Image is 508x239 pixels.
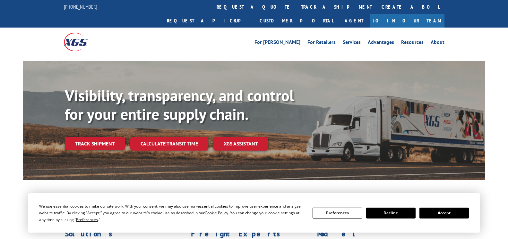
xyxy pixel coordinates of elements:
[313,208,362,218] button: Preferences
[368,40,394,47] a: Advantages
[76,217,98,222] span: Preferences
[254,40,300,47] a: For [PERSON_NAME]
[338,14,370,28] a: Agent
[213,137,268,151] a: XGS ASSISTANT
[28,193,480,233] div: Cookie Consent Prompt
[39,203,305,223] div: We use essential cookies to make our site work. With your consent, we may also use non-essential ...
[162,14,255,28] a: Request a pickup
[65,137,125,150] a: Track shipment
[431,40,444,47] a: About
[307,40,336,47] a: For Retailers
[343,40,361,47] a: Services
[130,137,208,151] a: Calculate transit time
[65,86,294,124] b: Visibility, transparency, and control for your entire supply chain.
[255,14,338,28] a: Customer Portal
[205,210,228,216] span: Cookie Policy
[366,208,416,218] button: Decline
[401,40,424,47] a: Resources
[419,208,469,218] button: Accept
[370,14,444,28] a: Join Our Team
[64,4,97,10] a: [PHONE_NUMBER]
